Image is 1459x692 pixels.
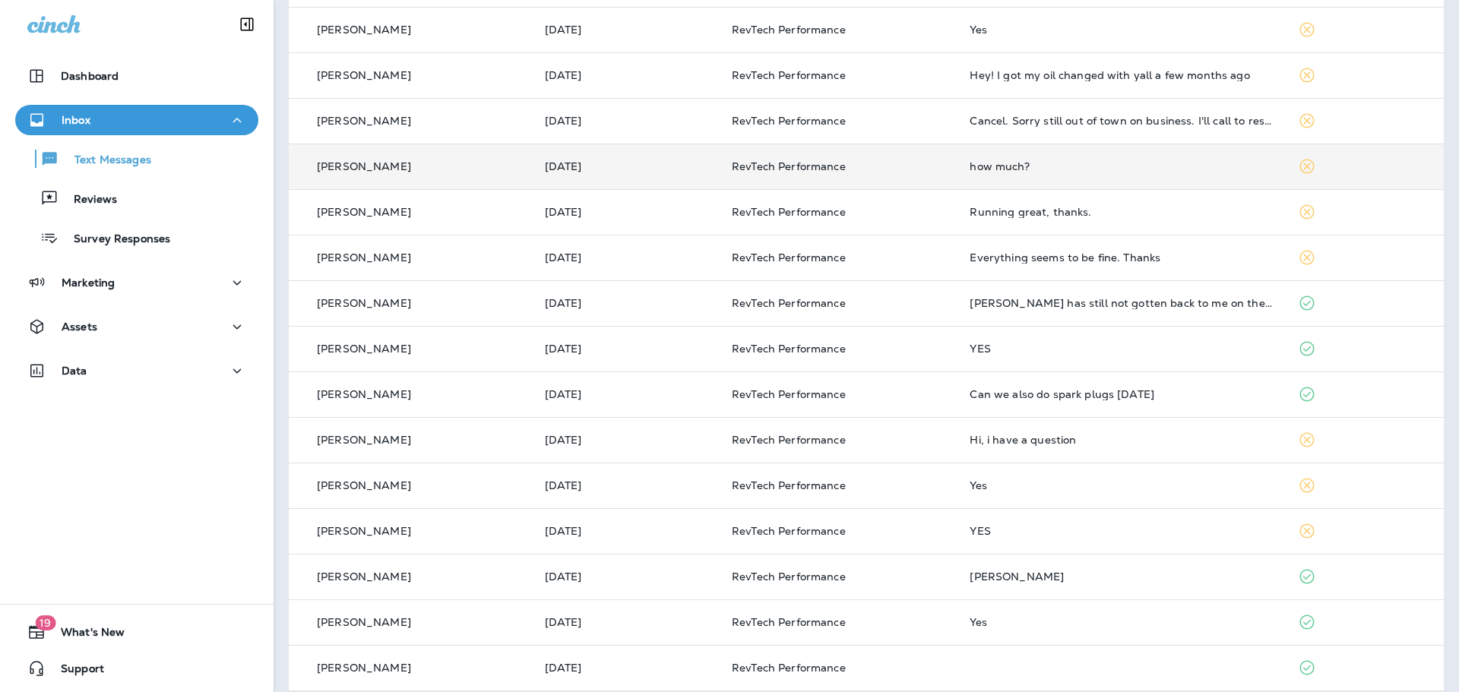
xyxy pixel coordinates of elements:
div: how much? [970,160,1274,172]
p: [PERSON_NAME] [317,662,411,674]
div: Can we also do spark plugs tomorrow [970,388,1274,400]
p: Survey Responses [59,232,170,247]
span: RevTech Performance [732,615,846,629]
p: [PERSON_NAME] [317,297,411,309]
p: Sep 9, 2025 11:25 AM [545,570,707,583]
span: RevTech Performance [732,68,846,82]
span: 19 [35,615,55,630]
button: Collapse Sidebar [226,9,268,39]
p: [PERSON_NAME] [317,206,411,218]
p: Sep 8, 2025 11:39 AM [545,616,707,628]
p: Sep 14, 2025 11:44 AM [545,69,707,81]
button: Dashboard [15,61,258,91]
p: Sep 10, 2025 11:35 AM [545,434,707,446]
p: [PERSON_NAME] [317,434,411,446]
span: RevTech Performance [732,387,846,401]
button: Support [15,653,258,684]
p: Reviews [59,193,117,207]
div: Everything seems to be fine. Thanks [970,251,1274,264]
p: [PERSON_NAME] [317,616,411,628]
span: RevTech Performance [732,479,846,492]
div: Yes [970,616,1274,628]
p: Sep 10, 2025 05:00 PM [545,388,707,400]
span: RevTech Performance [732,160,846,173]
div: Ty [970,570,1274,583]
div: Hi, i have a question [970,434,1274,446]
p: Assets [62,321,97,333]
p: [PERSON_NAME] [317,388,411,400]
p: [PERSON_NAME] [317,69,411,81]
span: RevTech Performance [732,342,846,355]
span: RevTech Performance [732,296,846,310]
div: Yes [970,479,1274,491]
p: Dashboard [61,70,119,82]
button: 19What's New [15,617,258,647]
p: Sep 10, 2025 08:08 PM [545,343,707,355]
p: [PERSON_NAME] [317,525,411,537]
button: Inbox [15,105,258,135]
p: Sep 11, 2025 11:28 AM [545,297,707,309]
span: RevTech Performance [732,570,846,583]
p: [PERSON_NAME] [317,343,411,355]
p: Sep 10, 2025 11:25 AM [545,479,707,491]
p: Inbox [62,114,90,126]
span: RevTech Performance [732,433,846,447]
span: RevTech Performance [732,251,846,264]
div: Antonio has still not gotten back to me on the transmission synchronizer repair. [970,297,1274,309]
div: Hey! I got my oil changed with yall a few months ago [970,69,1274,81]
div: YES [970,525,1274,537]
p: [PERSON_NAME] [317,479,411,491]
p: Sep 12, 2025 09:17 AM [545,251,707,264]
p: Sep 7, 2025 11:19 PM [545,662,707,674]
span: What's New [46,626,125,644]
span: RevTech Performance [732,205,846,219]
div: Running great, thanks. [970,206,1274,218]
p: [PERSON_NAME] [317,251,411,264]
div: YES [970,343,1274,355]
p: Text Messages [59,153,151,168]
p: Sep 13, 2025 11:48 AM [545,206,707,218]
p: [PERSON_NAME] [317,24,411,36]
p: [PERSON_NAME] [317,160,411,172]
p: Sep 13, 2025 11:48 AM [545,160,707,172]
span: RevTech Performance [732,114,846,128]
button: Reviews [15,182,258,214]
span: Support [46,662,104,681]
div: Yes [970,24,1274,36]
button: Marketing [15,267,258,298]
p: Sep 14, 2025 11:18 AM [545,115,707,127]
p: Marketing [62,276,115,289]
p: [PERSON_NAME] [317,115,411,127]
button: Text Messages [15,143,258,175]
button: Survey Responses [15,222,258,254]
p: Data [62,365,87,377]
p: Sep 10, 2025 11:24 AM [545,525,707,537]
p: [PERSON_NAME] [317,570,411,583]
button: Data [15,355,258,386]
span: RevTech Performance [732,524,846,538]
button: Assets [15,311,258,342]
div: Cancel. Sorry still out of town on business. I'll call to reschedule when I'm back in town. [970,115,1274,127]
p: Sep 14, 2025 11:44 AM [545,24,707,36]
span: RevTech Performance [732,23,846,36]
span: RevTech Performance [732,661,846,675]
